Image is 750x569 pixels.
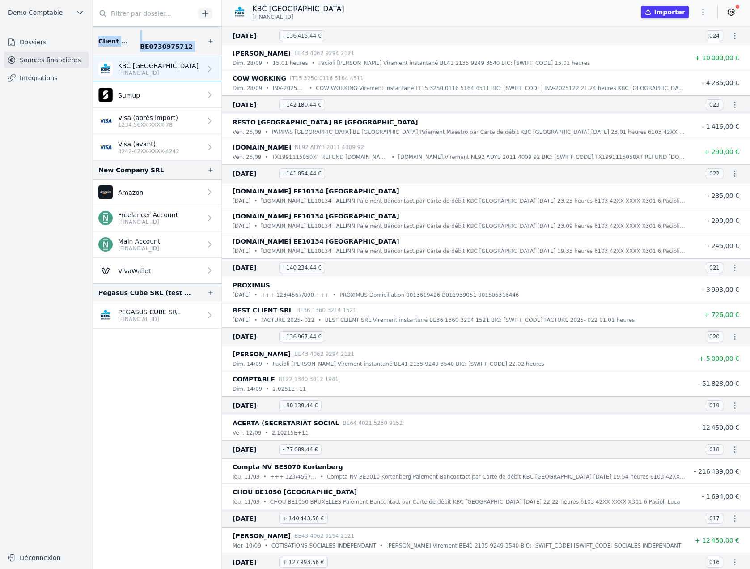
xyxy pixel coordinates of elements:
div: • [320,472,323,481]
p: BE43 4062 9294 2121 [294,531,354,540]
span: [DATE] [233,400,275,411]
a: Visa (après import) 1234-56XX-XXXX-78 [93,108,221,134]
p: ven. 26/09 [233,153,261,162]
img: n26.png [98,211,113,225]
div: • [309,84,312,93]
p: Pacioli [PERSON_NAME] Virement instantané BE41 2135 9249 3540 BIC: [SWIFT_CODE] 15.01 heures [318,59,590,68]
a: Main Account [FINANCIAL_ID] [93,231,221,258]
button: Déconnexion [4,551,89,565]
p: [DOMAIN_NAME] EE10134 TALLINN Paiement Bancontact par Carte de débit KBC [GEOGRAPHIC_DATA] [DATE]... [261,197,686,205]
button: Demo Comptable [4,5,89,20]
div: • [254,316,258,325]
p: Compta NV BE3010 Kortenberg Paiement Bancontact par Carte de débit KBC [GEOGRAPHIC_DATA] [DATE] 1... [327,472,686,481]
p: [DOMAIN_NAME] EE10134 TALLINN Paiement Bancontact par Carte de débit KBC [GEOGRAPHIC_DATA] [DATE]... [261,222,686,231]
span: [DATE] [233,99,275,110]
a: Sources financières [4,52,89,68]
p: Sumup [118,91,140,100]
p: [DATE] [233,197,251,205]
button: Importer [641,6,689,18]
img: visa.png [98,114,113,128]
span: 024 [706,30,723,41]
p: BE64 4021 5260 9152 [343,419,403,428]
p: BEST CLIENT SRL Virement instantané BE36 1360 3214 1521 BIC: [SWIFT_CODE] FACTURE 2025- 022 01.01... [325,316,635,325]
span: - 216 439,00 € [694,468,739,475]
div: New Company SRL [98,165,164,175]
span: - 142 180,44 € [279,99,325,110]
p: COTISATIONS SOCIALES INDÉPENDANT [271,541,376,550]
p: PEGASUS CUBE SRL [118,308,181,317]
span: 017 [706,513,723,524]
p: PROXIMUS Domiciliation 0013619426 B011939051 001505316446 [339,291,519,299]
p: 1234-56XX-XXXX-78 [118,121,178,128]
div: • [254,222,258,231]
div: • [265,541,268,550]
p: [FINANCIAL_ID] [118,245,160,252]
p: PROXIMUS [233,280,270,291]
p: BEST CLIENT SRL [233,305,293,316]
span: Demo Comptable [8,8,63,17]
p: [DOMAIN_NAME] EE10134 [GEOGRAPHIC_DATA] [233,236,399,247]
span: - 136 967,44 € [279,331,325,342]
p: [PERSON_NAME] Virement BE41 2135 9249 3540 BIC: [SWIFT_CODE] [SWIFT_CODE] SOCIALES INDÉPENDANT [386,541,681,550]
img: Amazon.png [98,185,113,199]
span: [DATE] [233,444,275,455]
a: Freelancer Account [FINANCIAL_ID] [93,205,221,231]
div: Pegasus Cube SRL (test revoked account) [98,287,193,298]
p: Visa (avant) [118,140,179,149]
p: [FINANCIAL_ID] [118,218,178,226]
a: PEGASUS CUBE SRL [FINANCIAL_ID] [93,302,221,329]
span: 019 [706,400,723,411]
p: [FINANCIAL_ID] [118,316,181,323]
p: 15.01 heures [273,59,308,68]
p: jeu. 11/09 [233,472,260,481]
p: KBC [GEOGRAPHIC_DATA] [118,61,199,70]
p: FACTURE 2025- 022 [261,316,315,325]
span: - 140 234,44 € [279,262,325,273]
div: • [265,128,268,137]
span: [DATE] [233,30,275,41]
p: [DATE] [233,222,251,231]
a: Visa (avant) 4242-42XX-XXXX-4242 [93,134,221,161]
span: - 1 416,00 € [702,123,739,130]
span: - 4 235,00 € [702,79,739,86]
span: - 51 828,00 € [698,380,739,387]
a: Amazon [93,180,221,205]
p: LT15 3250 0116 5164 4511 [290,74,364,83]
span: - 77 689,44 € [279,444,322,455]
p: BE36 1360 3214 1521 [297,306,356,315]
p: [FINANCIAL_ID] [118,69,199,77]
span: - 12 450,00 € [698,424,739,431]
img: visa.png [98,140,113,154]
div: • [318,316,321,325]
div: • [254,197,258,205]
p: jeu. 11/09 [233,497,260,506]
p: 4242-42XX-XXXX-4242 [118,148,179,155]
p: [DATE] [233,316,251,325]
span: - 1 694,00 € [702,493,739,500]
img: Viva-Wallet.webp [98,263,113,278]
div: • [266,84,269,93]
span: 020 [706,331,723,342]
span: + 12 450,00 € [695,537,739,544]
p: [DOMAIN_NAME] [233,142,291,153]
p: [PERSON_NAME] [233,530,291,541]
p: CHOU BE1050 [GEOGRAPHIC_DATA] [233,487,357,497]
span: - 136 415,44 € [279,30,325,41]
span: [DATE] [233,331,275,342]
img: KBC_BRUSSELS_KREDBEBB.png [233,5,247,19]
p: dim. 28/09 [233,59,262,68]
p: Compta NV BE3070 Kortenberg [233,462,343,472]
p: +++ 123/4567/890 +++ [261,291,329,299]
p: BE22 1340 3012 1941 [279,375,339,384]
div: • [312,59,315,68]
span: [DATE] [233,168,275,179]
div: • [265,153,268,162]
img: KBC_BRUSSELS_KREDBEBB.png [98,308,113,322]
span: [FINANCIAL_ID] [252,13,293,21]
span: [DATE] [233,262,275,273]
p: 2,10215E+11 [272,428,309,437]
span: + 140 443,56 € [279,513,328,524]
img: n26.png [98,237,113,252]
span: [DATE] [233,513,275,524]
span: + 10 000,00 € [695,54,739,61]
